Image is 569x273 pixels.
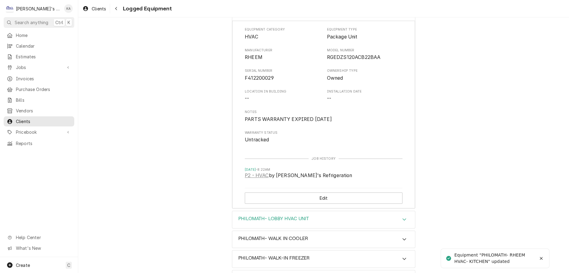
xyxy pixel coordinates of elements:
[4,52,74,62] a: Estimates
[327,96,331,101] span: --
[16,118,71,125] span: Clients
[4,17,74,28] button: Search anythingCtrlK
[245,48,321,61] div: Manufacturer
[245,54,321,61] span: Manufacturer
[245,96,249,101] span: --
[16,97,71,103] span: Bills
[245,156,402,161] div: Job History
[4,243,74,253] a: Go to What's New
[4,41,74,51] a: Calendar
[245,172,269,179] a: P2 - HVAC
[68,19,70,26] span: K
[327,33,403,41] span: Equipment Type
[4,116,74,126] a: Clients
[4,232,74,242] a: Go to Help Center
[64,4,73,13] div: KA
[4,138,74,148] a: Reports
[121,5,172,13] span: Logged Equipment
[245,130,402,135] span: Warranty Status
[245,89,321,94] span: Location in Building
[327,95,403,102] span: Installation Date
[327,54,381,60] span: RGEDZS120ACB22BAA
[16,129,62,135] span: Pricebook
[245,48,321,53] span: Manufacturer
[232,3,415,208] div: PHILOMATH- RHEEM HVAC- KITCHEN
[245,116,402,123] span: Notes
[111,4,121,13] button: Navigate back
[4,84,74,94] a: Purchase Orders
[232,211,415,228] div: Accordion Header
[327,89,403,102] div: Installation Date
[245,188,402,208] div: Button Group Row
[232,21,415,208] div: Accordion Body
[245,137,269,143] span: Untracked
[16,263,30,268] span: Create
[232,250,415,268] div: PHILOMATH- WALK-IN FREEZER
[245,27,321,32] span: Equipment Category
[245,54,262,60] span: RHEEM
[4,62,74,72] a: Go to Jobs
[16,64,62,71] span: Jobs
[327,34,358,40] span: Package Unit
[232,250,415,268] button: Accordion Details Expand Trigger
[245,167,402,172] span: Timestamp
[327,54,403,61] span: Model Number
[454,252,536,265] div: Equipment "PHILOMATH- RHEEM HVAC- KITCHEN" updated
[232,231,415,248] div: Accordion Header
[64,4,73,13] div: Korey Austin's Avatar
[327,68,403,73] span: Ownership Type
[92,5,106,12] span: Clients
[327,27,403,32] span: Equipment Type
[327,75,343,81] span: Owned
[16,234,71,241] span: Help Center
[245,27,321,40] div: Equipment Category
[238,216,309,222] h3: PHILOMATH- LOBBY HVAC UNIT
[232,250,415,268] div: Accordion Header
[327,68,403,82] div: Ownership Type
[4,106,74,116] a: Vendors
[232,231,415,248] button: Accordion Details Expand Trigger
[245,110,402,123] div: Notes
[327,27,403,40] div: Equipment Type
[245,68,321,82] div: Serial Number
[80,4,108,14] a: Clients
[16,32,71,38] span: Home
[67,262,70,268] span: C
[245,188,402,208] div: Button Group
[238,236,308,242] h3: PHILOMATH- WALK IN COOLER
[55,19,63,26] span: Ctrl
[16,75,71,82] span: Invoices
[245,33,321,41] span: Equipment Category
[16,140,71,147] span: Reports
[245,95,321,102] span: Location in Building
[16,86,71,93] span: Purchase Orders
[232,211,415,228] button: Accordion Details Expand Trigger
[6,4,14,13] div: C
[245,75,321,82] span: Serial Number
[4,127,74,137] a: Go to Pricebook
[16,5,61,12] div: [PERSON_NAME]'s Refrigeration
[245,75,274,81] span: F412200029
[16,43,71,49] span: Calendar
[245,130,402,144] div: Warranty Status
[245,192,402,204] button: Edit
[16,107,71,114] span: Vendors
[16,53,71,60] span: Estimates
[245,27,402,144] div: Equipment Display
[245,34,258,40] span: HVAC
[232,211,415,228] div: PHILOMATH- LOBBY HVAC UNIT
[245,110,402,115] span: Notes
[245,136,402,144] span: Warranty Status
[232,231,415,248] div: PHILOMATH- WALK IN COOLER
[245,167,402,188] li: Event
[4,30,74,40] a: Home
[327,48,403,53] span: Model Number
[16,245,71,251] span: What's New
[245,116,332,122] span: PARTS WARRANTY EXPIRED [DATE]
[238,255,310,261] h3: PHILOMATH- WALK-IN FREEZER
[245,168,256,172] em: [DATE]
[327,89,403,94] span: Installation Date
[4,95,74,105] a: Bills
[245,161,402,188] ul: Job History List
[245,68,321,73] span: Serial Number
